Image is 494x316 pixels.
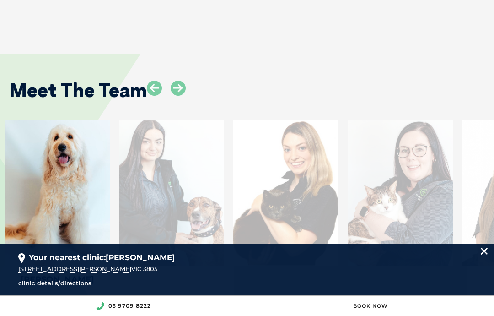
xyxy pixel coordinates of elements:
[481,248,488,255] img: location_close.svg
[18,244,476,264] div: Your nearest clinic:
[96,302,104,310] img: location_phone.svg
[353,303,388,309] a: Book Now
[18,279,58,287] a: clinic details
[108,302,151,309] a: 03 9709 8222
[9,81,147,100] h2: Meet The Team
[18,264,476,274] div: VIC 3805
[18,253,25,263] img: location_pin.svg
[18,278,293,289] div: /
[60,279,91,287] a: directions
[106,253,175,262] span: [PERSON_NAME]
